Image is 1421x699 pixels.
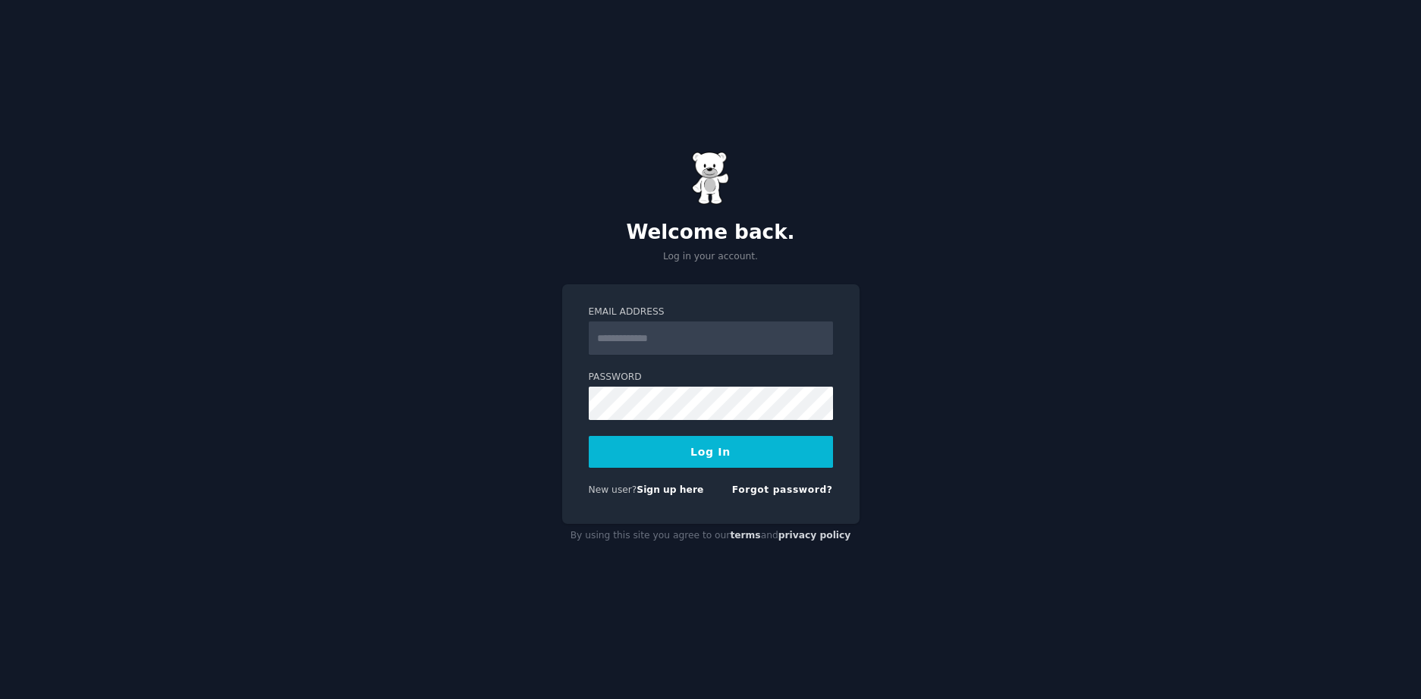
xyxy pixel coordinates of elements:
a: terms [730,530,760,541]
a: Sign up here [637,484,703,495]
span: New user? [589,484,637,495]
p: Log in your account. [562,250,860,264]
label: Email Address [589,306,833,319]
div: By using this site you agree to our and [562,524,860,548]
img: Gummy Bear [692,152,730,205]
a: privacy policy [778,530,851,541]
label: Password [589,371,833,384]
h2: Welcome back. [562,221,860,245]
button: Log In [589,436,833,468]
a: Forgot password? [732,484,833,495]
